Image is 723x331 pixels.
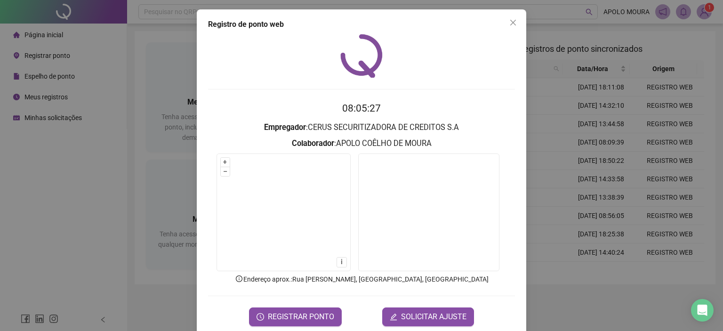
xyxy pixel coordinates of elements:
[208,121,515,134] h3: : CERUS SECURITIZADORA DE CREDITOS S.A
[257,313,264,321] span: clock-circle
[342,103,381,114] time: 08:05:27
[221,158,230,167] button: +
[509,19,517,26] span: close
[401,311,466,323] span: SOLICITAR AJUSTE
[341,258,343,266] span: i
[390,313,397,321] span: edit
[208,19,515,30] div: Registro de ponto web
[264,123,306,132] strong: Empregador
[249,307,342,326] button: REGISTRAR PONTO
[292,139,334,148] strong: Colaborador
[382,307,474,326] button: editSOLICITAR AJUSTE
[506,15,521,30] button: Close
[208,137,515,150] h3: : APOLO COÊLHO DE MOURA
[268,311,334,323] span: REGISTRAR PONTO
[221,167,230,176] button: –
[691,299,714,322] div: Open Intercom Messenger
[340,34,383,78] img: QRPoint
[208,274,515,284] p: Endereço aprox. : Rua [PERSON_NAME], [GEOGRAPHIC_DATA], [GEOGRAPHIC_DATA]
[235,274,243,283] span: info-circle
[337,258,346,266] button: i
